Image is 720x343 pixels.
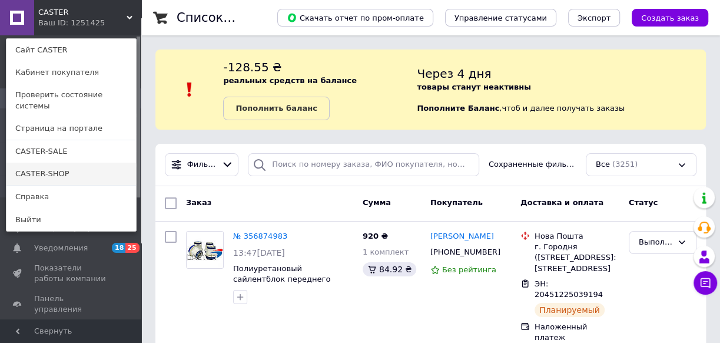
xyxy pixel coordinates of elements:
[568,9,620,27] button: Экспорт
[248,153,479,176] input: Поиск по номеру заказа, ФИО покупателя, номеру телефона, Email, номеру накладной
[639,236,672,249] div: Выполнен
[6,209,136,231] a: Выйти
[535,322,619,343] div: Наложенный платеж
[694,271,717,295] button: Чат с покупателем
[430,198,483,207] span: Покупатель
[233,248,285,258] span: 13:47[DATE]
[6,117,136,140] a: Страница на портале
[578,14,610,22] span: Экспорт
[181,81,198,98] img: :exclamation:
[430,231,494,242] a: [PERSON_NAME]
[632,9,708,27] button: Создать заказ
[277,9,433,27] button: Скачать отчет по пром-оплате
[223,76,357,85] b: реальных средств на балансе
[177,11,278,25] h1: Список заказов
[6,61,136,84] a: Кабинет покупателя
[417,59,706,120] div: , чтоб и далее получать заказы
[187,232,223,268] img: Фото товару
[629,198,658,207] span: Статус
[363,248,409,256] span: 1 комплект
[417,67,491,81] span: Через 4 дня
[363,262,416,276] div: 84.92 ₴
[442,265,496,274] span: Без рейтинга
[596,159,610,170] span: Все
[6,84,136,117] a: Проверить состояние системы
[535,303,605,317] div: Планируемый
[112,243,125,253] span: 18
[235,104,317,113] b: Пополнить баланс
[535,279,603,299] span: ЭН: 20451225039194
[6,186,136,208] a: Справка
[233,232,287,240] a: № 356874983
[34,243,88,253] span: Уведомления
[34,263,109,284] span: Показатели работы компании
[223,97,329,120] a: Пополнить баланс
[6,163,136,185] a: CASTER-SHOP
[186,231,224,269] a: Фото товару
[287,12,424,23] span: Скачать отчет по пром-оплате
[233,264,344,306] a: Полиуретановый сайлентблок переднего верхнего рычага ВАЗ 2101-07
[6,140,136,163] a: CASTER-SALE
[417,104,499,113] b: Пополните Баланс
[38,18,88,28] div: Ваш ID: 1251425
[363,198,391,207] span: Сумма
[363,232,388,240] span: 920 ₴
[6,39,136,61] a: Сайт CASTER
[535,231,619,242] div: Нова Пошта
[520,198,603,207] span: Доставка и оплата
[428,245,502,260] div: [PHONE_NUMBER]
[620,13,708,22] a: Создать заказ
[38,7,127,18] span: CASTER
[417,83,531,91] b: товары станут неактивны
[641,14,699,22] span: Создать заказ
[489,159,576,170] span: Сохраненные фильтры:
[612,160,638,169] span: (3251)
[535,242,619,274] div: г. Городня ([STREET_ADDRESS]: [STREET_ADDRESS]
[187,159,217,170] span: Фильтры
[34,293,109,315] span: Панель управления
[445,9,556,27] button: Управление статусами
[125,243,139,253] span: 25
[454,14,547,22] span: Управление статусами
[223,60,281,74] span: -128.55 ₴
[186,198,211,207] span: Заказ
